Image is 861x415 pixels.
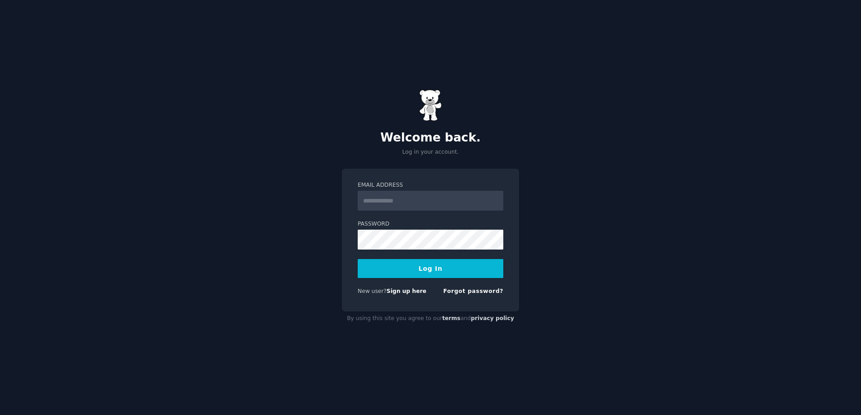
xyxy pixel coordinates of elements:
a: Sign up here [387,288,426,294]
a: terms [442,315,460,321]
p: Log in your account. [342,148,519,156]
a: Forgot password? [443,288,503,294]
label: Email Address [358,181,503,189]
div: By using this site you agree to our and [342,311,519,326]
label: Password [358,220,503,228]
span: New user? [358,288,387,294]
img: Gummy Bear [419,90,442,121]
a: privacy policy [471,315,514,321]
h2: Welcome back. [342,131,519,145]
button: Log In [358,259,503,278]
